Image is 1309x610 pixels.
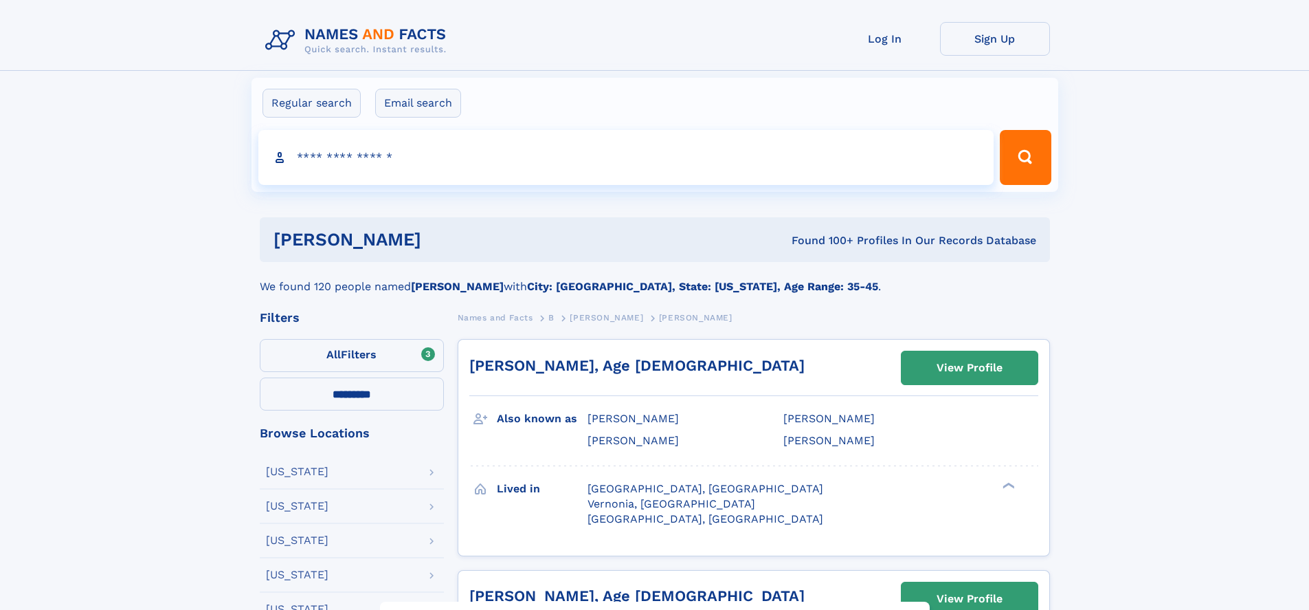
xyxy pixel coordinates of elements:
[260,22,458,59] img: Logo Names and Facts
[588,412,679,425] span: [PERSON_NAME]
[273,231,607,248] h1: [PERSON_NAME]
[940,22,1050,56] a: Sign Up
[375,89,461,118] label: Email search
[260,312,444,324] div: Filters
[497,407,588,431] h3: Also known as
[260,262,1050,295] div: We found 120 people named with .
[588,497,755,510] span: Vernonia, [GEOGRAPHIC_DATA]
[570,313,643,323] span: [PERSON_NAME]
[659,313,732,323] span: [PERSON_NAME]
[497,477,588,501] h3: Lived in
[588,512,823,525] span: [GEOGRAPHIC_DATA], [GEOGRAPHIC_DATA]
[260,427,444,439] div: Browse Locations
[260,339,444,372] label: Filters
[469,357,805,374] a: [PERSON_NAME], Age [DEMOGRAPHIC_DATA]
[606,233,1036,248] div: Found 100+ Profiles In Our Records Database
[999,481,1016,490] div: ❯
[266,569,328,580] div: [US_STATE]
[326,348,341,361] span: All
[527,280,878,293] b: City: [GEOGRAPHIC_DATA], State: [US_STATE], Age Range: 35-45
[266,466,328,477] div: [US_STATE]
[588,434,679,447] span: [PERSON_NAME]
[458,309,533,326] a: Names and Facts
[902,351,1038,384] a: View Profile
[937,352,1003,384] div: View Profile
[262,89,361,118] label: Regular search
[548,313,555,323] span: B
[258,130,994,185] input: search input
[830,22,940,56] a: Log In
[266,501,328,512] div: [US_STATE]
[1000,130,1051,185] button: Search Button
[548,309,555,326] a: B
[570,309,643,326] a: [PERSON_NAME]
[783,434,875,447] span: [PERSON_NAME]
[783,412,875,425] span: [PERSON_NAME]
[411,280,504,293] b: [PERSON_NAME]
[469,587,805,604] a: [PERSON_NAME], Age [DEMOGRAPHIC_DATA]
[588,482,823,495] span: [GEOGRAPHIC_DATA], [GEOGRAPHIC_DATA]
[266,535,328,546] div: [US_STATE]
